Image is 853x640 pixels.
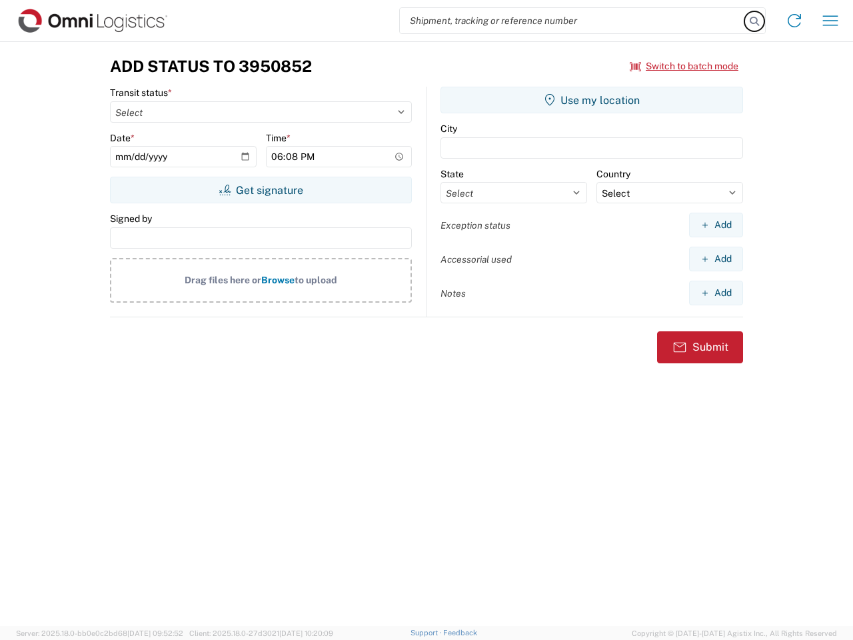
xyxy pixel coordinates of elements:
[440,123,457,135] label: City
[110,177,412,203] button: Get signature
[440,253,512,265] label: Accessorial used
[440,219,510,231] label: Exception status
[279,629,333,637] span: [DATE] 10:20:09
[657,331,743,363] button: Submit
[110,87,172,99] label: Transit status
[189,629,333,637] span: Client: 2025.18.0-27d3021
[266,132,291,144] label: Time
[630,55,738,77] button: Switch to batch mode
[411,629,444,637] a: Support
[440,168,464,180] label: State
[443,629,477,637] a: Feedback
[689,247,743,271] button: Add
[16,629,183,637] span: Server: 2025.18.0-bb0e0c2bd68
[185,275,261,285] span: Drag files here or
[440,287,466,299] label: Notes
[261,275,295,285] span: Browse
[110,57,312,76] h3: Add Status to 3950852
[110,132,135,144] label: Date
[127,629,183,637] span: [DATE] 09:52:52
[400,8,745,33] input: Shipment, tracking or reference number
[110,213,152,225] label: Signed by
[632,627,837,639] span: Copyright © [DATE]-[DATE] Agistix Inc., All Rights Reserved
[689,281,743,305] button: Add
[295,275,337,285] span: to upload
[596,168,630,180] label: Country
[689,213,743,237] button: Add
[440,87,743,113] button: Use my location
